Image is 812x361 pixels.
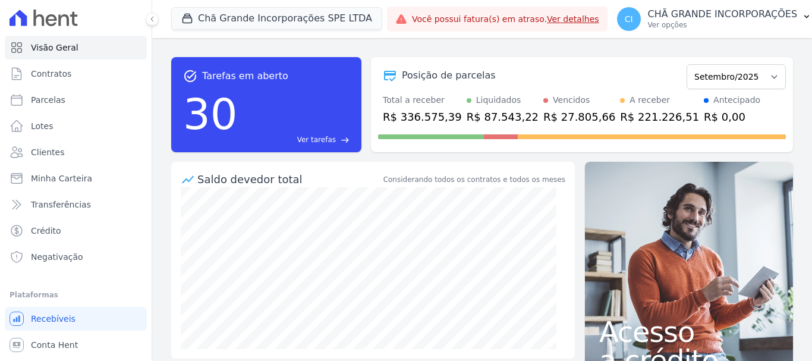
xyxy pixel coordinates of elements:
button: Chã Grande Incorporações SPE LTDA [171,7,382,30]
span: Minha Carteira [31,172,92,184]
a: Conta Hent [5,333,147,357]
div: Liquidados [476,94,521,106]
div: 30 [183,83,238,145]
span: Você possui fatura(s) em atraso. [412,13,599,26]
span: Parcelas [31,94,65,106]
a: Transferências [5,193,147,216]
span: Acesso [599,318,779,346]
a: Minha Carteira [5,167,147,190]
a: Parcelas [5,88,147,112]
div: R$ 0,00 [704,109,760,125]
div: R$ 27.805,66 [543,109,615,125]
span: Negativação [31,251,83,263]
div: Antecipado [713,94,760,106]
span: Recebíveis [31,313,75,325]
div: Saldo devedor total [197,171,381,187]
span: Crédito [31,225,61,237]
span: Transferências [31,199,91,211]
p: CHÃ GRANDE INCORPORAÇÕES [648,8,798,20]
a: Ver tarefas east [243,134,350,145]
a: Visão Geral [5,36,147,59]
a: Crédito [5,219,147,243]
div: Considerando todos os contratos e todos os meses [383,174,565,185]
div: Vencidos [553,94,590,106]
a: Contratos [5,62,147,86]
span: task_alt [183,69,197,83]
a: Negativação [5,245,147,269]
a: Clientes [5,140,147,164]
span: Tarefas em aberto [202,69,288,83]
div: Plataformas [10,288,142,302]
div: R$ 87.543,22 [467,109,539,125]
span: Contratos [31,68,71,80]
p: Ver opções [648,20,798,30]
span: CI [625,15,633,23]
div: A receber [630,94,670,106]
span: Lotes [31,120,53,132]
span: east [341,136,350,145]
a: Recebíveis [5,307,147,331]
div: Total a receber [383,94,462,106]
span: Visão Geral [31,42,78,54]
a: Ver detalhes [547,14,599,24]
div: Posição de parcelas [402,68,496,83]
div: R$ 336.575,39 [383,109,462,125]
span: Ver tarefas [297,134,336,145]
div: R$ 221.226,51 [620,109,699,125]
span: Conta Hent [31,339,78,351]
span: Clientes [31,146,64,158]
a: Lotes [5,114,147,138]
